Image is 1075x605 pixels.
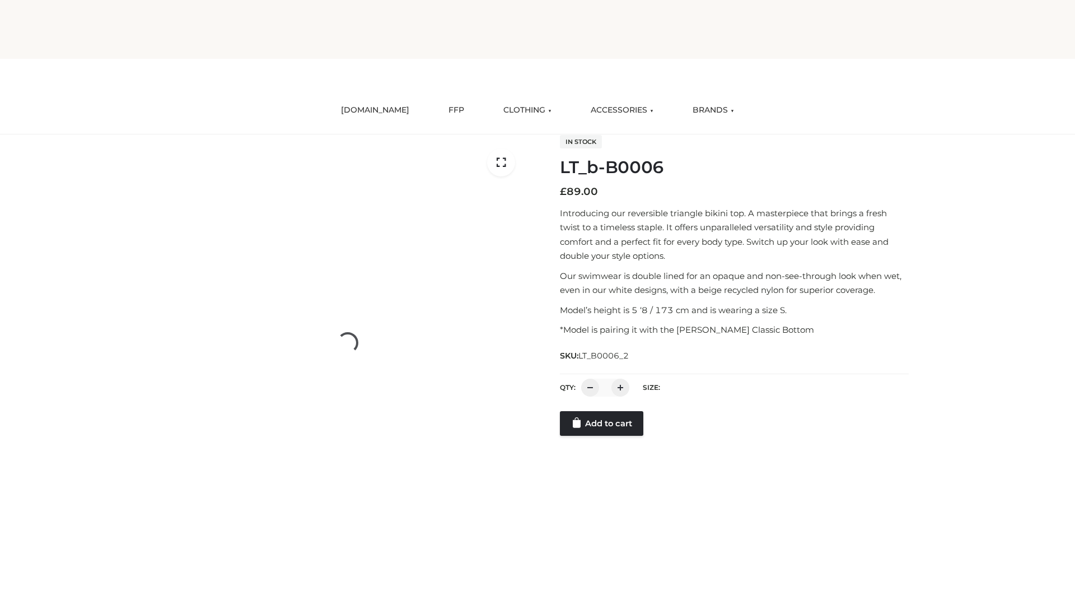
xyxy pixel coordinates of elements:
span: £ [560,185,567,198]
a: [DOMAIN_NAME] [333,98,418,123]
h1: LT_b-B0006 [560,157,909,178]
p: Model’s height is 5 ‘8 / 173 cm and is wearing a size S. [560,303,909,318]
a: Add to cart [560,411,643,436]
a: ACCESSORIES [582,98,662,123]
span: In stock [560,135,602,148]
a: FFP [440,98,473,123]
a: CLOTHING [495,98,560,123]
span: LT_B0006_2 [578,351,629,361]
a: BRANDS [684,98,742,123]
p: Introducing our reversible triangle bikini top. A masterpiece that brings a fresh twist to a time... [560,206,909,263]
bdi: 89.00 [560,185,598,198]
span: SKU: [560,349,630,362]
label: Size: [643,383,660,392]
p: Our swimwear is double lined for an opaque and non-see-through look when wet, even in our white d... [560,269,909,297]
p: *Model is pairing it with the [PERSON_NAME] Classic Bottom [560,323,909,337]
label: QTY: [560,383,576,392]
